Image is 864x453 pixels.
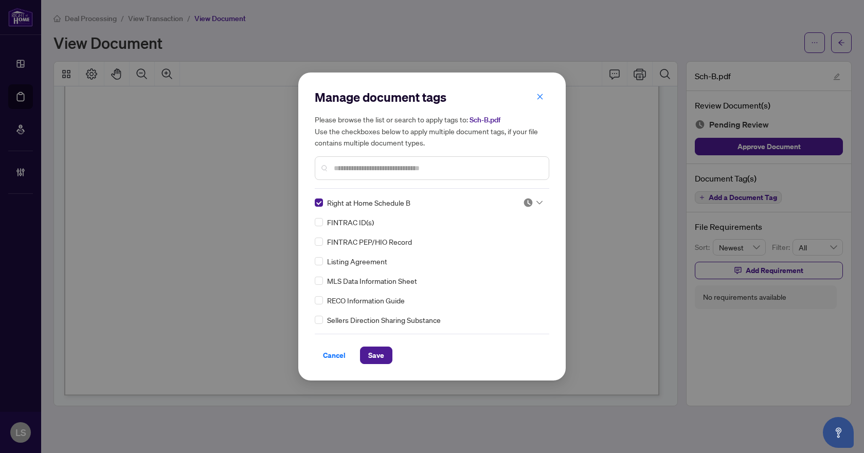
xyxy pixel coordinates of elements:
[327,295,405,306] span: RECO Information Guide
[368,347,384,364] span: Save
[327,216,374,228] span: FINTRAC ID(s)
[823,417,854,448] button: Open asap
[327,314,441,325] span: Sellers Direction Sharing Substance
[327,236,412,247] span: FINTRAC PEP/HIO Record
[327,275,417,286] span: MLS Data Information Sheet
[523,197,543,208] span: Pending Review
[315,89,549,105] h2: Manage document tags
[315,114,549,148] h5: Please browse the list or search to apply tags to: Use the checkboxes below to apply multiple doc...
[523,197,533,208] img: status
[315,347,354,364] button: Cancel
[470,115,500,124] span: Sch-B.pdf
[327,256,387,267] span: Listing Agreement
[323,347,346,364] span: Cancel
[360,347,392,364] button: Save
[327,197,410,208] span: Right at Home Schedule B
[536,93,544,100] span: close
